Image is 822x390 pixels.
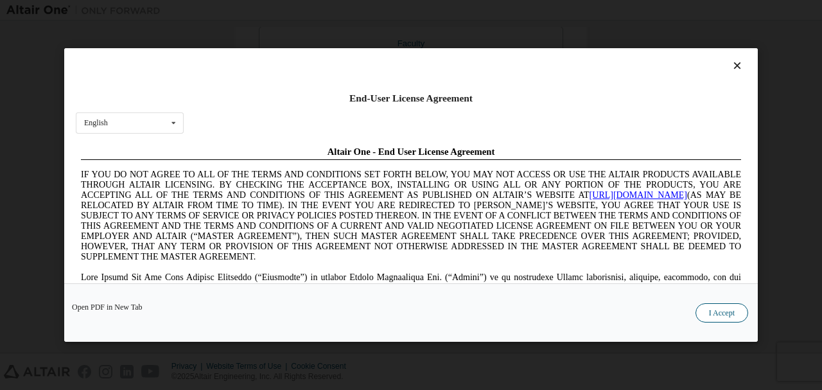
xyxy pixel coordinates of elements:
div: End-User License Agreement [76,92,746,105]
a: [URL][DOMAIN_NAME] [514,49,611,58]
span: Lore Ipsumd Sit Ame Cons Adipisc Elitseddo (“Eiusmodte”) in utlabor Etdolo Magnaaliqua Eni. (“Adm... [5,131,665,223]
span: Altair One - End User License Agreement [252,5,419,15]
button: I Accept [695,303,748,323]
div: English [84,120,108,127]
span: IF YOU DO NOT AGREE TO ALL OF THE TERMS AND CONDITIONS SET FORTH BELOW, YOU MAY NOT ACCESS OR USE... [5,28,665,120]
a: Open PDF in New Tab [72,303,143,311]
